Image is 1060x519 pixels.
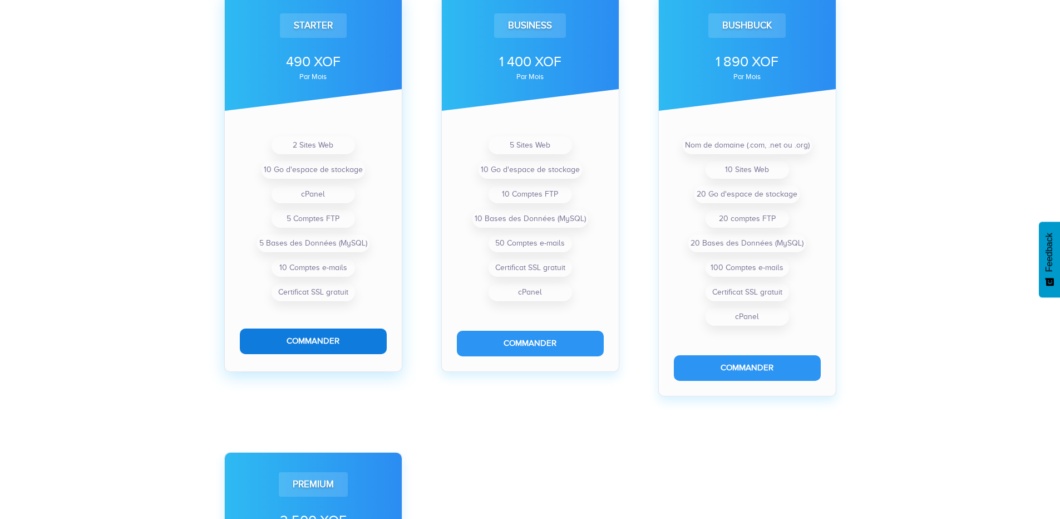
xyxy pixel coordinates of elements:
div: 490 XOF [240,52,387,72]
div: par mois [240,74,387,80]
li: cPanel [272,185,355,203]
div: Business [494,13,566,38]
button: Commander [240,329,387,354]
li: 10 Comptes e-mails [272,259,355,277]
li: 10 Bases des Données (MySQL) [472,210,588,228]
li: Nom de domaine (.com, .net ou .org) [683,136,812,154]
li: 5 Bases des Données (MySQL) [257,234,369,252]
button: Commander [674,355,821,380]
div: par mois [674,74,821,80]
div: 1 400 XOF [457,52,604,72]
li: 20 Bases des Données (MySQL) [688,234,806,252]
li: 2 Sites Web [272,136,355,154]
li: 20 comptes FTP [706,210,789,228]
div: Bushbuck [708,13,786,38]
li: 10 Sites Web [706,161,789,179]
li: 100 Comptes e-mails [706,259,789,277]
li: 10 Go d'espace de stockage [479,161,582,179]
li: Certificat SSL gratuit [272,283,355,301]
li: cPanel [706,308,789,326]
div: 1 890 XOF [674,52,821,72]
button: Feedback - Afficher l’enquête [1039,222,1060,297]
li: 10 Comptes FTP [489,185,572,203]
li: 50 Comptes e-mails [489,234,572,252]
div: par mois [457,74,604,80]
button: Commander [457,331,604,356]
li: 5 Comptes FTP [272,210,355,228]
li: 20 Go d'espace de stockage [694,185,800,203]
div: Premium [279,472,348,497]
li: 5 Sites Web [489,136,572,154]
span: Feedback [1044,233,1054,272]
li: cPanel [489,283,572,301]
div: Starter [280,13,347,38]
li: Certificat SSL gratuit [706,283,789,301]
li: Certificat SSL gratuit [489,259,572,277]
li: 10 Go d'espace de stockage [262,161,365,179]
